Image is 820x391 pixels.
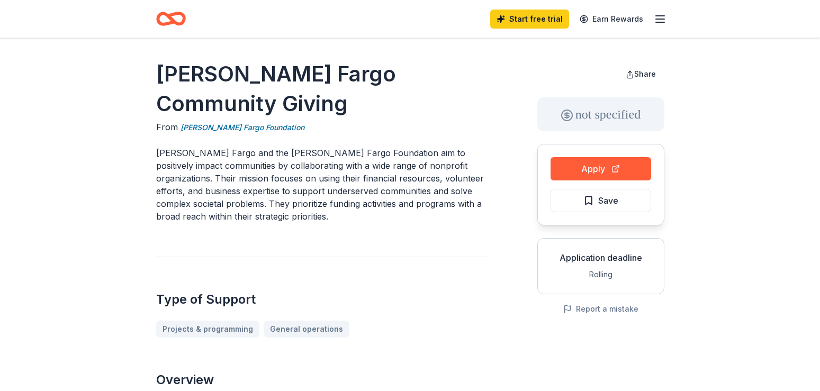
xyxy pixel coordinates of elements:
button: Save [551,189,651,212]
a: Earn Rewards [573,10,650,29]
button: Report a mistake [563,303,638,315]
button: Share [617,63,664,85]
a: Start free trial [490,10,569,29]
div: From [156,121,486,134]
h2: Type of Support [156,291,486,308]
span: Share [634,69,656,78]
a: Home [156,6,186,31]
div: not specified [537,97,664,131]
h2: Overview [156,371,486,388]
button: Apply [551,157,651,180]
h1: [PERSON_NAME] Fargo Community Giving [156,59,486,119]
div: Application deadline [546,251,655,264]
div: Rolling [546,268,655,281]
p: [PERSON_NAME] Fargo and the [PERSON_NAME] Fargo Foundation aim to positively impact communities b... [156,147,486,223]
span: Save [598,194,618,207]
a: [PERSON_NAME] Fargo Foundation [181,121,304,134]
